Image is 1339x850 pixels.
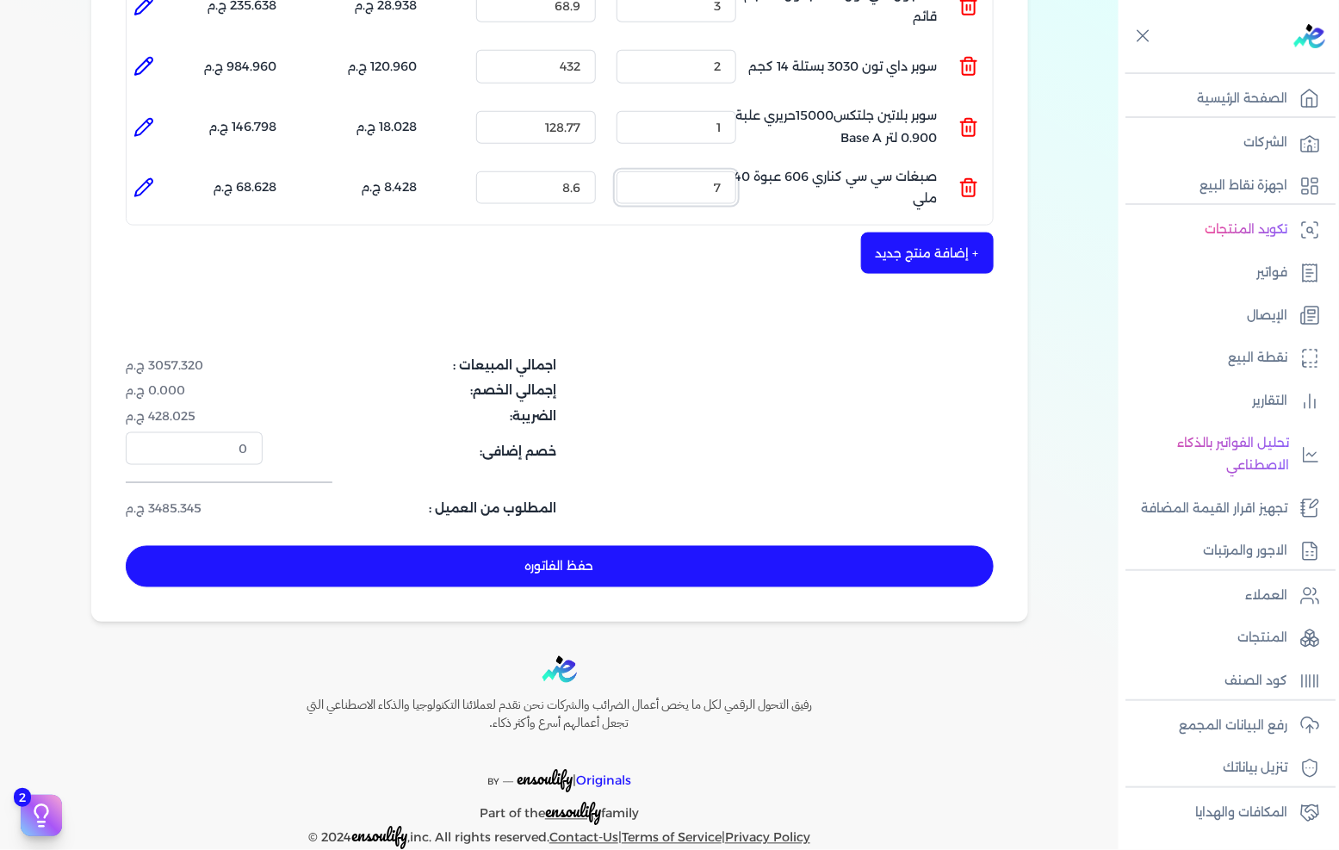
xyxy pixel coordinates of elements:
dt: المطلوب من العميل : [273,500,557,518]
dd: 428.025 ج.م [126,407,263,425]
a: تنزيل بياناتك [1119,750,1329,786]
img: logo [542,656,577,683]
p: 146.798 ج.م [209,116,277,139]
h6: رفيق التحول الرقمي لكل ما يخص أعمال الضرائب والشركات نحن نقدم لعملائنا التكنولوجيا والذكاء الاصطن... [270,697,849,734]
span: ensoulify [517,766,573,792]
p: | [270,748,849,794]
a: اجهزة نقاط البيع [1119,168,1329,204]
p: 8.428 ج.م [362,177,418,199]
a: نقطة البيع [1119,340,1329,376]
p: تكويد المنتجات [1205,219,1287,241]
dt: الضريبة: [273,407,557,425]
p: تجهيز اقرار القيمة المضافة [1141,498,1287,520]
dd: 3057.320 ج.م [126,357,263,375]
dt: اجمالي المبيعات : [273,357,557,375]
a: ensoulify [545,806,601,822]
p: © 2024 ,inc. All rights reserved. | | [270,825,849,850]
a: تجهيز اقرار القيمة المضافة [1119,491,1329,527]
p: التقارير [1252,390,1287,413]
span: BY [487,777,499,788]
dd: 3485.345 ج.م [126,500,263,518]
p: صبغات سي سي كناري 606 عبوة 40 ملي [722,164,938,211]
p: المكافات والهدايا [1195,802,1287,824]
p: 68.628 ج.م [214,177,277,199]
p: الشركات [1243,132,1287,154]
a: الاجور والمرتبات [1119,533,1329,569]
p: سوبر داي تون 3030 بستلة 14 كجم [749,43,938,90]
a: Privacy Policy [725,830,810,846]
button: حفظ الفاتوره [126,546,994,587]
p: كود الصنف [1224,670,1287,692]
dt: إجمالي الخصم: [273,382,557,400]
a: فواتير [1119,255,1329,291]
a: تحليل الفواتير بالذكاء الاصطناعي [1119,425,1329,483]
a: المنتجات [1119,620,1329,656]
span: ensoulify [545,798,601,825]
a: Terms of Service [622,830,722,846]
a: Contact-Us [549,830,618,846]
p: الصفحة الرئيسية [1197,88,1287,110]
p: 120.960 ج.م [348,56,418,78]
a: تكويد المنتجات [1119,212,1329,248]
p: رفع البيانات المجمع [1179,715,1287,737]
a: المكافات والهدايا [1119,795,1329,831]
p: سوبر بلاتين جلتكس15000حريري علبة 0.900 لتر Base A [722,104,938,151]
p: نقطة البيع [1228,347,1287,369]
a: رفع البيانات المجمع [1119,708,1329,744]
button: + إضافة منتج جديد [861,233,994,274]
a: العملاء [1119,578,1329,614]
span: Originals [576,773,631,789]
p: العملاء [1245,585,1287,607]
p: فواتير [1256,262,1287,284]
a: الشركات [1119,125,1329,161]
a: الصفحة الرئيسية [1119,81,1329,117]
p: الإيصال [1247,305,1287,327]
dd: 0.000 ج.م [126,382,263,400]
a: التقارير [1119,383,1329,419]
p: Part of the family [270,794,849,826]
p: المنتجات [1237,627,1287,649]
img: logo [1294,24,1325,48]
p: اجهزة نقاط البيع [1200,175,1287,197]
p: تحليل الفواتير بالذكاء الاصطناعي [1127,432,1289,476]
dt: خصم إضافى: [273,432,557,465]
span: 2 [14,788,31,807]
p: 18.028 ج.م [356,116,418,139]
p: تنزيل بياناتك [1223,757,1287,779]
button: 2 [21,795,62,836]
sup: __ [503,772,513,784]
a: الإيصال [1119,298,1329,334]
p: الاجور والمرتبات [1203,540,1287,562]
p: 984.960 ج.م [204,56,277,78]
span: ensoulify [351,822,407,849]
a: كود الصنف [1119,663,1329,699]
